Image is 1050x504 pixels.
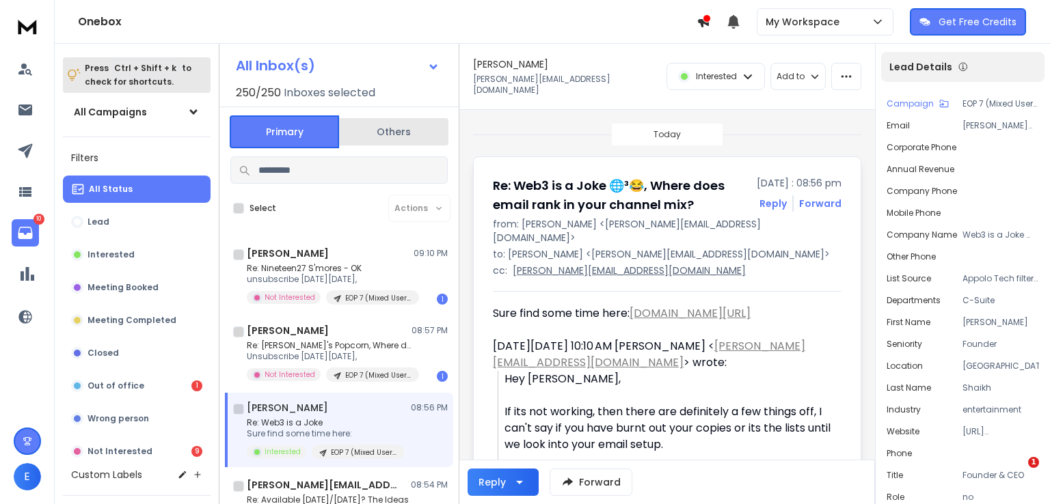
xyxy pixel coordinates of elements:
button: Reply [468,468,539,496]
button: All Inbox(s) [225,52,450,79]
h1: All Campaigns [74,105,147,119]
iframe: Intercom live chat [1000,457,1033,490]
p: Title [887,470,903,481]
p: Add to [777,71,805,82]
p: EOP 7 (Mixed Users and Lists) [331,447,396,458]
p: All Status [89,184,133,195]
div: [DATE][DATE] 10:10 AM [PERSON_NAME] < > wrote: [493,338,831,371]
p: Mobile Phone [887,208,941,219]
p: Other Phone [887,251,936,262]
p: [GEOGRAPHIC_DATA] [962,361,1039,372]
h1: [PERSON_NAME][EMAIL_ADDRESS][DOMAIN_NAME] [247,478,397,492]
p: 10 [33,214,44,225]
p: unsubscribe [DATE][DATE], [247,274,411,285]
button: Reply [759,197,787,210]
p: no [962,492,1039,503]
button: Others [339,117,448,147]
p: First Name [887,317,930,328]
img: logo [14,14,41,39]
h3: Custom Labels [71,468,142,481]
p: EOP 7 (Mixed Users and Lists) [962,98,1039,109]
p: [PERSON_NAME][EMAIL_ADDRESS][DOMAIN_NAME] [473,74,658,96]
p: Seniority [887,339,922,350]
button: E [14,463,41,490]
button: Closed [63,339,211,367]
p: [URL][DOMAIN_NAME] [962,426,1039,437]
button: Wrong person [63,405,211,432]
p: to: [PERSON_NAME] <[PERSON_NAME][EMAIL_ADDRESS][DOMAIN_NAME]> [493,247,842,261]
p: Departments [887,295,941,306]
p: Interested [696,71,737,82]
p: Campaign [887,98,934,109]
button: Meeting Booked [63,274,211,301]
p: Corporate Phone [887,142,956,153]
span: Ctrl + Shift + k [112,60,178,76]
p: Meeting Booked [87,282,159,293]
button: Forward [550,468,632,496]
p: My Workspace [766,15,845,29]
p: Lead Details [889,60,952,74]
p: role [887,492,904,503]
p: Wrong person [87,413,149,424]
p: Email [887,120,910,131]
p: Sure find some time here: [247,428,405,439]
p: Unsubscribe [DATE][DATE], [247,351,411,362]
h1: Onebox [78,14,697,30]
p: [DATE] : 08:56 pm [757,176,842,190]
p: from: [PERSON_NAME] <[PERSON_NAME][EMAIL_ADDRESS][DOMAIN_NAME]> [493,217,842,244]
p: [PERSON_NAME] [962,317,1039,328]
p: 09:10 PM [414,248,448,259]
span: 1 [1028,457,1039,468]
button: Campaign [887,98,949,109]
p: Press to check for shortcuts. [85,61,191,89]
p: List Source [887,273,931,284]
p: Interested [265,447,301,457]
div: 1 [437,294,448,305]
label: Select [250,203,276,214]
h1: [PERSON_NAME] [247,401,328,415]
h1: All Inbox(s) [236,59,315,72]
p: EOP 7 (Mixed Users and Lists) [345,293,411,303]
p: entertainment [962,404,1039,415]
a: [DOMAIN_NAME][URL] [630,305,751,321]
p: 08:57 PM [412,325,448,336]
p: Today [654,129,681,140]
h1: Re: Web3 is a Joke 🌐³😂, Where does email rank in your channel mix? [493,176,749,214]
button: Out of office1 [63,372,211,400]
p: 08:56 PM [411,402,448,413]
button: Not Interested9 [63,438,211,465]
p: Meeting Completed [87,315,176,326]
p: Annual Revenue [887,164,954,175]
p: Out of office [87,380,144,391]
p: Interested [87,249,135,260]
div: Reply [479,475,506,489]
h1: [PERSON_NAME] [247,324,329,337]
p: Company Phone [887,186,957,197]
p: Re: Nineteen27 S'mores - OK [247,263,411,274]
p: Lead [87,216,109,227]
div: 1 [437,371,448,382]
p: Not Interested [265,292,315,303]
p: [PERSON_NAME][EMAIL_ADDRESS][DOMAIN_NAME] [962,120,1039,131]
p: Shaikh [962,382,1039,393]
div: 9 [191,446,202,457]
p: Industry [887,404,921,415]
span: 250 / 250 [236,85,281,101]
div: 1 [191,380,202,391]
button: Primary [230,115,339,148]
p: Appolo Tech filter 1st 50K 2025 [962,273,1039,284]
p: Phone [887,448,912,459]
div: Forward [799,197,842,210]
p: location [887,361,923,372]
p: Re: [PERSON_NAME]'s Popcorn, Where does [247,340,411,351]
h1: [PERSON_NAME] [247,247,329,260]
button: Interested [63,241,211,268]
h1: [PERSON_NAME] [473,57,548,71]
button: All Campaigns [63,98,211,126]
button: All Status [63,176,211,203]
p: Company Name [887,229,957,240]
a: 10 [12,219,39,247]
p: Get Free Credits [939,15,1017,29]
